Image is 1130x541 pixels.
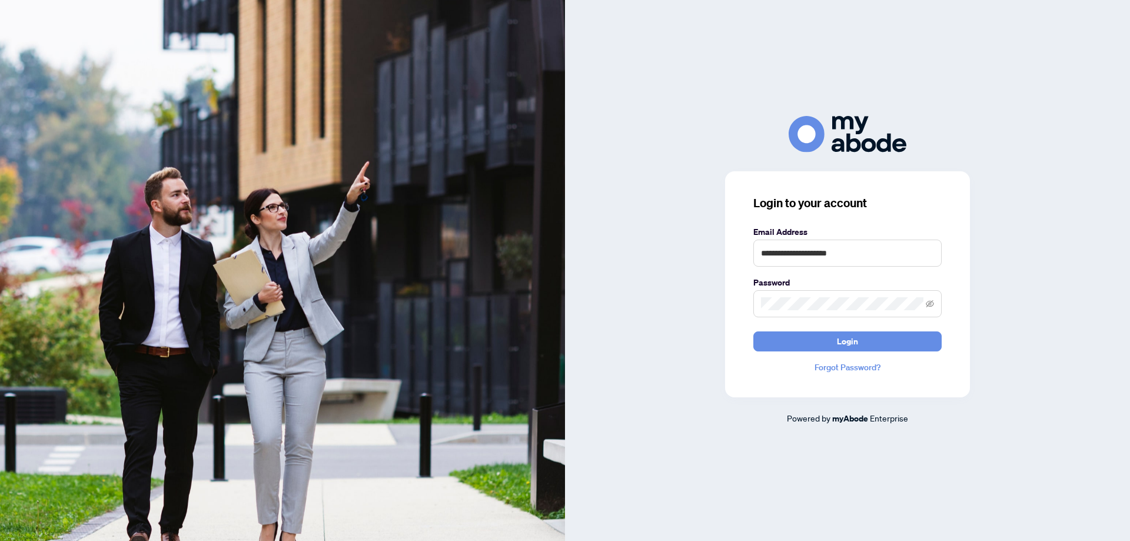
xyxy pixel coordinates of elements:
[787,413,830,423] span: Powered by
[789,116,906,152] img: ma-logo
[753,195,942,211] h3: Login to your account
[753,331,942,351] button: Login
[832,412,868,425] a: myAbode
[753,276,942,289] label: Password
[753,225,942,238] label: Email Address
[870,413,908,423] span: Enterprise
[753,361,942,374] a: Forgot Password?
[926,300,934,308] span: eye-invisible
[837,332,858,351] span: Login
